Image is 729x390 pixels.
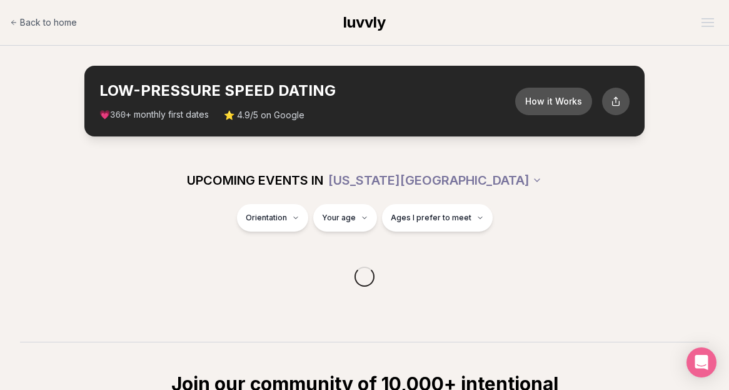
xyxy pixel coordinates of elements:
[686,347,716,377] div: Open Intercom Messenger
[696,13,719,32] button: Open menu
[99,81,515,101] h2: LOW-PRESSURE SPEED DATING
[382,204,493,232] button: Ages I prefer to meet
[343,13,386,31] span: luvvly
[515,88,592,115] button: How it Works
[322,213,356,223] span: Your age
[20,16,77,29] span: Back to home
[99,108,209,121] span: 💗 + monthly first dates
[10,10,77,35] a: Back to home
[328,167,542,194] button: [US_STATE][GEOGRAPHIC_DATA]
[237,204,308,232] button: Orientation
[110,110,126,120] span: 360
[246,213,287,223] span: Orientation
[313,204,377,232] button: Your age
[224,109,304,121] span: ⭐ 4.9/5 on Google
[343,13,386,33] a: luvvly
[187,172,323,189] span: UPCOMING EVENTS IN
[391,213,471,223] span: Ages I prefer to meet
